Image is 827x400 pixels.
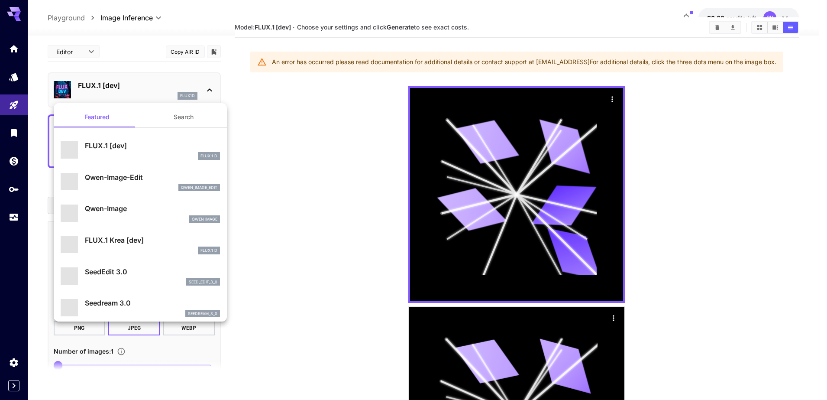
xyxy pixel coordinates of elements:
p: FLUX.1 D [200,247,217,254]
p: seedream_3_0 [188,311,217,317]
div: Qwen-ImageQwen Image [61,200,220,226]
button: Featured [54,107,140,127]
div: Qwen-Image-Editqwen_image_edit [61,169,220,195]
p: Seedream 3.0 [85,298,220,308]
p: FLUX.1 D [200,153,217,159]
p: Qwen-Image-Edit [85,172,220,182]
p: Qwen-Image [85,203,220,214]
div: SeedEdit 3.0seed_edit_3_0 [61,263,220,289]
p: qwen_image_edit [181,185,217,191]
p: Qwen Image [192,216,217,222]
p: FLUX.1 Krea [dev] [85,235,220,245]
div: FLUX.1 [dev]FLUX.1 D [61,137,220,163]
p: seed_edit_3_0 [189,279,217,285]
div: Seedream 3.0seedream_3_0 [61,294,220,321]
p: FLUX.1 [dev] [85,140,220,151]
div: FLUX.1 Krea [dev]FLUX.1 D [61,231,220,258]
p: SeedEdit 3.0 [85,267,220,277]
button: Search [140,107,227,127]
